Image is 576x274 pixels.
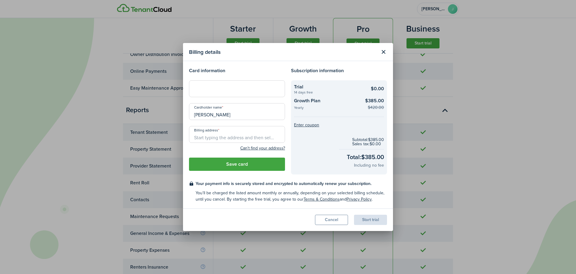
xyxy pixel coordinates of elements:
[294,97,361,106] checkout-summary-item-title: Growth Plan
[352,138,384,142] checkout-subtotal-item: Subtotal: $385.00
[304,196,340,202] a: Terms & Conditions
[240,145,285,151] button: Can't find your address?
[365,97,384,104] checkout-summary-item-main-price: $385.00
[294,123,319,127] button: Enter coupon
[196,190,387,202] checkout-terms-secondary: You'll be charged the listed amount monthly or annually, depending on your selected billing sched...
[354,162,384,168] checkout-total-secondary: Including no fee
[189,67,285,74] h4: Card information
[294,83,361,91] checkout-summary-item-title: Trial
[291,67,387,74] h4: Subscription information
[294,91,361,94] checkout-summary-item-description: 14 days free
[346,196,372,202] a: Privacy Policy
[189,126,285,143] input: Start typing the address and then select from the dropdown
[352,142,384,146] checkout-subtotal-item: Sales tax: $0.00
[193,86,281,92] iframe: Secure card payment input frame
[294,106,361,111] checkout-summary-item-description: Yearly
[378,47,388,57] button: Close modal
[371,85,384,92] checkout-summary-item-main-price: $0.00
[189,158,285,171] button: Save card
[196,180,387,187] checkout-terms-main: Your payment info is securely stored and encrypted to automatically renew your subscription.
[189,46,377,58] modal-title: Billing details
[315,215,348,225] button: Cancel
[368,104,384,111] checkout-summary-item-old-price: $420.00
[347,152,384,162] checkout-total-main: Total: $385.00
